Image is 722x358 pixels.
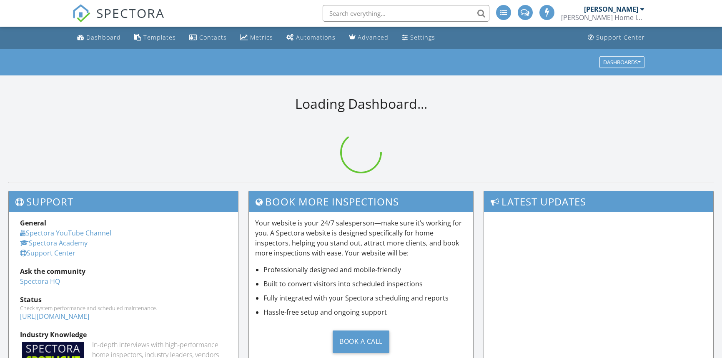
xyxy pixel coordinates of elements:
[323,5,489,22] input: Search everything...
[9,191,238,212] h3: Support
[20,266,227,276] div: Ask the community
[20,305,227,311] div: Check system performance and scheduled maintenance.
[72,11,165,29] a: SPECTORA
[20,330,227,340] div: Industry Knowledge
[584,5,638,13] div: [PERSON_NAME]
[186,30,230,45] a: Contacts
[358,33,389,41] div: Advanced
[584,30,648,45] a: Support Center
[603,59,641,65] div: Dashboards
[484,191,713,212] h3: Latest Updates
[237,30,276,45] a: Metrics
[599,56,644,68] button: Dashboards
[20,228,111,238] a: Spectora YouTube Channel
[399,30,439,45] a: Settings
[20,295,227,305] div: Status
[263,265,467,275] li: Professionally designed and mobile-friendly
[561,13,644,22] div: Whit Green Home Inspections LLC
[20,312,89,321] a: [URL][DOMAIN_NAME]
[249,191,473,212] h3: Book More Inspections
[263,307,467,317] li: Hassle-free setup and ongoing support
[333,330,389,353] div: Book a Call
[20,248,75,258] a: Support Center
[20,218,46,228] strong: General
[346,30,392,45] a: Advanced
[20,277,60,286] a: Spectora HQ
[96,4,165,22] span: SPECTORA
[263,279,467,289] li: Built to convert visitors into scheduled inspections
[596,33,645,41] div: Support Center
[250,33,273,41] div: Metrics
[72,4,90,23] img: The Best Home Inspection Software - Spectora
[131,30,179,45] a: Templates
[263,293,467,303] li: Fully integrated with your Spectora scheduling and reports
[199,33,227,41] div: Contacts
[296,33,336,41] div: Automations
[143,33,176,41] div: Templates
[283,30,339,45] a: Automations (Advanced)
[86,33,121,41] div: Dashboard
[74,30,124,45] a: Dashboard
[255,218,467,258] p: Your website is your 24/7 salesperson—make sure it’s working for you. A Spectora website is desig...
[410,33,435,41] div: Settings
[20,238,88,248] a: Spectora Academy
